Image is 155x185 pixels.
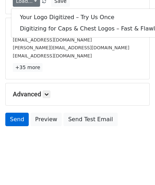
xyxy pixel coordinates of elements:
a: Send Test Email [63,113,117,126]
small: [EMAIL_ADDRESS][DOMAIN_NAME] [13,53,92,58]
a: +35 more [13,63,43,72]
small: [EMAIL_ADDRESS][DOMAIN_NAME] [13,37,92,43]
small: [PERSON_NAME][EMAIL_ADDRESS][DOMAIN_NAME] [13,45,129,50]
h5: Advanced [13,90,142,98]
iframe: Chat Widget [120,151,155,185]
a: Send [5,113,29,126]
a: Preview [31,113,62,126]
